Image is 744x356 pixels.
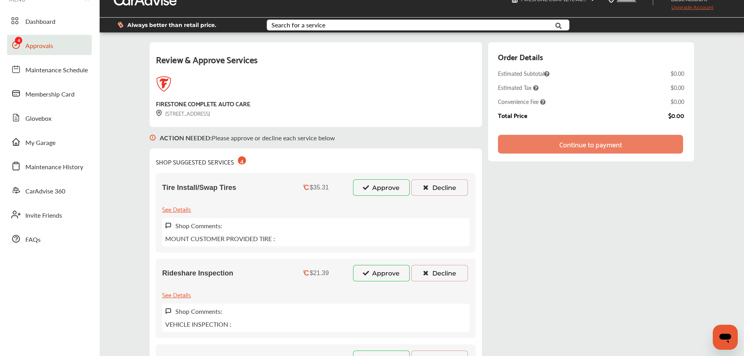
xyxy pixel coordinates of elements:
[498,84,539,91] span: Estimated Tax
[156,110,162,116] img: svg+xml;base64,PHN2ZyB3aWR0aD0iMTYiIGhlaWdodD0iMTciIHZpZXdCb3g9IjAgMCAxNiAxNyIgZmlsbD0ibm9uZSIgeG...
[25,89,75,100] span: Membership Card
[162,289,191,300] div: See Details
[25,138,55,148] span: My Garage
[668,112,684,119] div: $0.00
[310,184,329,191] div: $35.31
[559,140,622,148] div: Continue to payment
[310,270,329,277] div: $21.39
[25,65,88,75] span: Maintenance Schedule
[175,307,222,316] label: Shop Comments:
[160,133,335,142] p: Please approve or decline each service below
[498,70,550,77] span: Estimated Subtotal
[7,107,92,128] a: Glovebox
[165,234,275,243] p: MOUNT CUSTOMER PROVIDED TIRE :
[411,179,468,196] button: Decline
[7,132,92,152] a: My Garage
[150,127,156,148] img: svg+xml;base64,PHN2ZyB3aWR0aD0iMTYiIGhlaWdodD0iMTciIHZpZXdCb3g9IjAgMCAxNiAxNyIgZmlsbD0ibm9uZSIgeG...
[7,11,92,31] a: Dashboard
[498,98,546,106] span: Convenience Fee
[498,50,543,63] div: Order Details
[7,35,92,55] a: Approvals
[25,17,55,27] span: Dashboard
[160,133,212,142] b: ACTION NEEDED :
[671,70,684,77] div: $0.00
[127,22,216,28] span: Always better than retail price.
[7,59,92,79] a: Maintenance Schedule
[353,265,410,281] button: Approve
[7,156,92,176] a: Maintenance History
[162,204,191,214] div: See Details
[162,184,236,192] span: Tire Install/Swap Tires
[353,179,410,196] button: Approve
[118,21,123,28] img: dollor_label_vector.a70140d1.svg
[671,98,684,106] div: $0.00
[25,114,52,124] span: Glovebox
[25,162,83,172] span: Maintenance History
[7,83,92,104] a: Membership Card
[156,155,246,167] div: SHOP SUGGESTED SERVICES
[7,204,92,225] a: Invite Friends
[25,235,41,245] span: FAQs
[411,265,468,281] button: Decline
[25,211,62,221] span: Invite Friends
[165,308,171,315] img: svg+xml;base64,PHN2ZyB3aWR0aD0iMTYiIGhlaWdodD0iMTciIHZpZXdCb3g9IjAgMCAxNiAxNyIgZmlsbD0ibm9uZSIgeG...
[7,180,92,200] a: CarAdvise 360
[238,156,246,165] div: 4
[162,269,233,277] span: Rideshare Inspection
[156,52,476,76] div: Review & Approve Services
[25,41,53,51] span: Approvals
[156,109,210,118] div: [STREET_ADDRESS]
[660,4,714,14] span: Upgrade Account
[156,98,250,109] div: FIRESTONE COMPLETE AUTO CARE
[271,22,325,28] div: Search for a service
[165,222,171,229] img: svg+xml;base64,PHN2ZyB3aWR0aD0iMTYiIGhlaWdodD0iMTciIHZpZXdCb3g9IjAgMCAxNiAxNyIgZmlsbD0ibm9uZSIgeG...
[671,84,684,91] div: $0.00
[498,112,527,119] div: Total Price
[175,221,222,230] label: Shop Comments:
[156,76,171,92] img: logo-firestone.png
[165,320,231,329] p: VEHICLE INSPECTION :
[25,186,65,197] span: CarAdvise 360
[7,229,92,249] a: FAQs
[713,325,738,350] iframe: Button to launch messaging window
